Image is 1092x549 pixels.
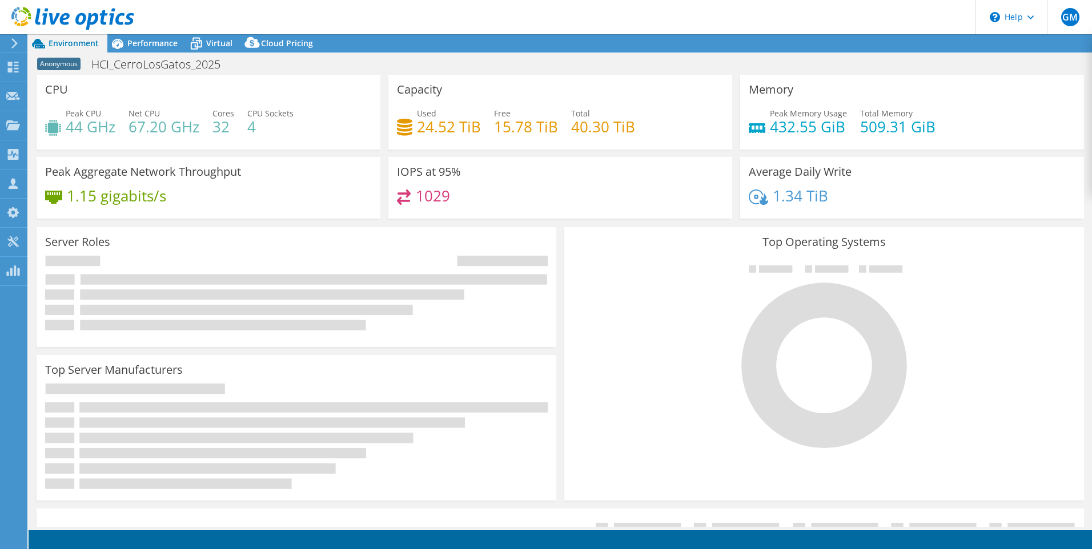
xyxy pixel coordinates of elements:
[571,120,635,133] h4: 40.30 TiB
[749,165,852,178] h3: Average Daily Write
[749,83,793,96] h3: Memory
[45,236,110,248] h3: Server Roles
[66,120,115,133] h4: 44 GHz
[494,108,511,119] span: Free
[261,38,313,49] span: Cloud Pricing
[494,120,558,133] h4: 15.78 TiB
[860,108,913,119] span: Total Memory
[770,108,847,119] span: Peak Memory Usage
[212,108,234,119] span: Cores
[129,120,199,133] h4: 67.20 GHz
[49,38,99,49] span: Environment
[990,12,1000,22] svg: \n
[247,108,294,119] span: CPU Sockets
[417,108,436,119] span: Used
[397,83,442,96] h3: Capacity
[573,236,1075,248] h3: Top Operating Systems
[45,364,183,376] h3: Top Server Manufacturers
[86,58,238,71] h1: HCI_CerroLosGatos_2025
[397,165,461,178] h3: IOPS at 95%
[417,120,481,133] h4: 24.52 TiB
[37,58,81,70] span: Anonymous
[129,108,160,119] span: Net CPU
[206,38,232,49] span: Virtual
[127,38,178,49] span: Performance
[247,120,294,133] h4: 4
[773,189,828,202] h4: 1.34 TiB
[1061,8,1079,26] span: GM
[45,83,68,96] h3: CPU
[212,120,234,133] h4: 32
[571,108,590,119] span: Total
[416,189,450,202] h4: 1029
[860,120,936,133] h4: 509.31 GiB
[770,120,847,133] h4: 432.55 GiB
[66,108,101,119] span: Peak CPU
[45,165,241,178] h3: Peak Aggregate Network Throughput
[67,189,166,202] h4: 1.15 gigabits/s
